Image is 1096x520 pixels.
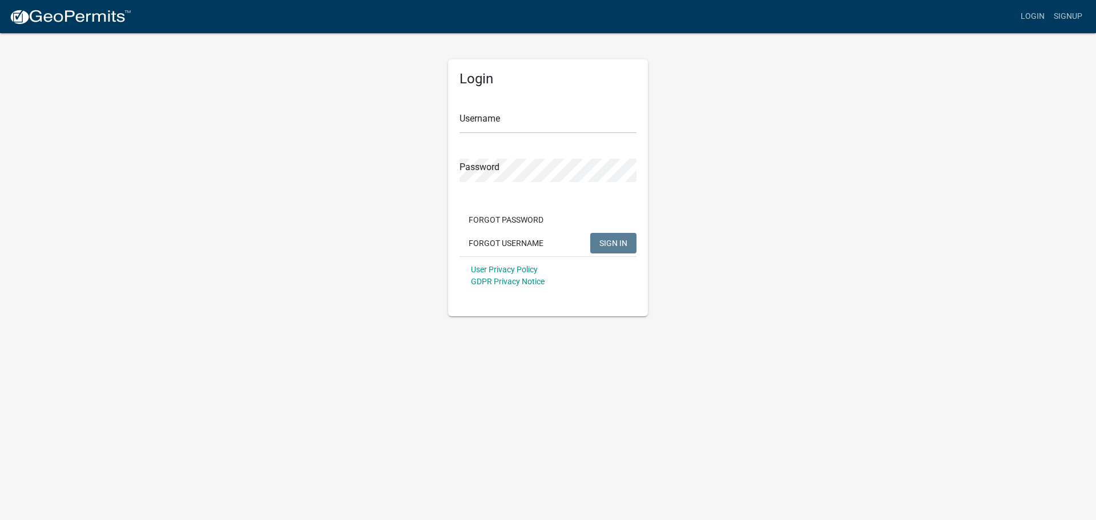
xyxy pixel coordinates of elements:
a: User Privacy Policy [471,265,538,274]
a: Signup [1049,6,1087,27]
button: Forgot Password [460,209,553,230]
button: SIGN IN [590,233,636,253]
span: SIGN IN [599,238,627,247]
button: Forgot Username [460,233,553,253]
a: GDPR Privacy Notice [471,277,545,286]
a: Login [1016,6,1049,27]
h5: Login [460,71,636,87]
